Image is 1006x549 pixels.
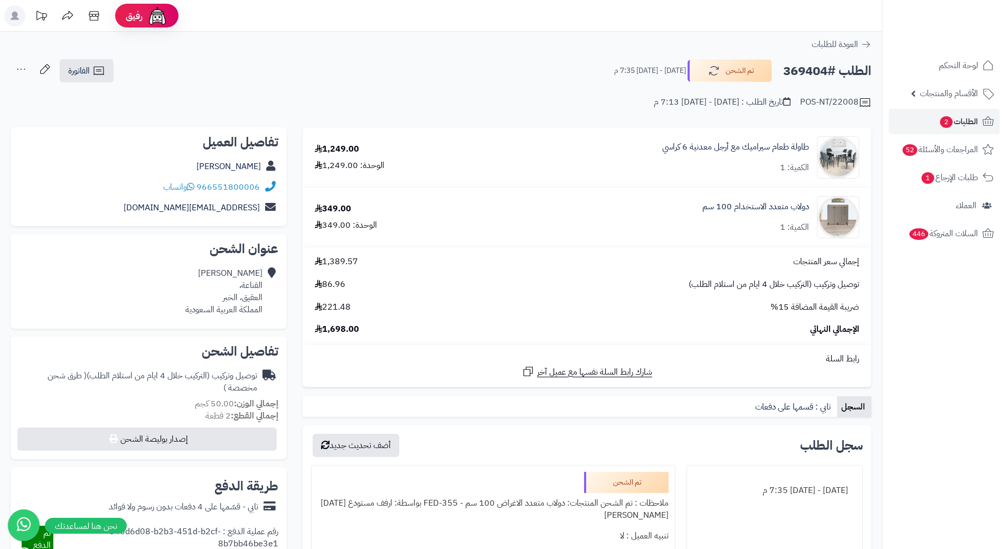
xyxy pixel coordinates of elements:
[315,160,384,172] div: الوحدة: 1,249.00
[751,396,837,417] a: تابي : قسمها على دفعات
[196,181,260,193] a: 966551800006
[126,10,143,22] span: رفيق
[812,38,858,51] span: العودة للطلبات
[19,136,278,148] h2: تفاصيل العميل
[920,86,978,101] span: الأقسام والمنتجات
[889,109,1000,134] a: الطلبات2
[939,114,978,129] span: الطلبات
[780,162,809,174] div: الكمية: 1
[196,160,261,173] a: [PERSON_NAME]
[195,397,278,410] small: 50.00 كجم
[783,60,871,82] h2: الطلب #369404
[908,226,978,241] span: السلات المتروكة
[908,228,929,240] span: 446
[68,64,90,77] span: الفاتورة
[770,301,859,313] span: ضريبة القيمة المضافة 15%
[17,427,277,451] button: إصدار بوليصة الشحن
[307,353,867,365] div: رابط السلة
[889,53,1000,78] a: لوحة التحكم
[793,256,859,268] span: إجمالي سعر المنتجات
[934,11,996,33] img: logo-2.png
[315,219,377,231] div: الوحدة: 349.00
[522,365,652,378] a: شارك رابط السلة نفسها مع عميل آخر
[124,201,260,214] a: [EMAIL_ADDRESS][DOMAIN_NAME]
[313,434,399,457] button: أضف تحديث جديد
[614,66,686,76] small: [DATE] - [DATE] 7:35 م
[654,96,791,108] div: تاريخ الطلب : [DATE] - [DATE] 7:13 م
[584,472,669,493] div: تم الشحن
[939,58,978,73] span: لوحة التحكم
[800,439,863,452] h3: سجل الطلب
[315,203,351,215] div: 349.00
[315,301,351,313] span: 221.48
[315,143,359,155] div: 1,249.00
[702,201,809,213] a: دولاب متعدد الاستخدام 100 سم
[956,198,976,213] span: العملاء
[810,323,859,336] span: الإجمالي النهائي
[60,59,114,82] a: الفاتورة
[318,526,668,546] div: تنبيه العميل : لا
[902,144,918,156] span: 52
[19,370,257,394] div: توصيل وتركيب (التركيب خلال 4 ايام من استلام الطلب)
[688,60,772,82] button: تم الشحن
[889,221,1000,246] a: السلات المتروكة446
[817,136,859,179] img: 1740941211-1-90x90.jpg
[537,366,652,378] span: شارك رابط السلة نفسها مع عميل آخر
[921,172,935,184] span: 1
[315,278,345,291] span: 86.96
[147,5,168,26] img: ai-face.png
[163,181,194,193] a: واتساب
[315,323,359,336] span: 1,698.00
[234,397,278,410] strong: إجمالي الوزن:
[939,116,953,128] span: 2
[693,480,856,501] div: [DATE] - [DATE] 7:35 م
[812,38,871,51] a: العودة للطلبات
[48,369,257,394] span: ( طرق شحن مخصصة )
[214,480,278,492] h2: طريقة الدفع
[109,501,258,513] div: تابي - قسّمها على 4 دفعات بدون رسوم ولا فوائد
[19,345,278,358] h2: تفاصيل الشحن
[318,493,668,526] div: ملاحظات : تم الشحن المنتجات: دولاب متعدد الاغراض 100 سم - FED-355 بواسطة: ارفف مستودع [DATE][PERS...
[662,141,809,153] a: طاولة طعام سيراميك مع أرجل معدنية 6 كراسي
[185,267,262,315] div: [PERSON_NAME] القناعة، العقيق، الخبر المملكة العربية السعودية
[837,396,871,417] a: السجل
[817,196,859,238] img: 1742159812-1-90x90.jpg
[231,410,278,422] strong: إجمالي القطع:
[889,193,1000,218] a: العملاء
[780,221,809,234] div: الكمية: 1
[901,142,978,157] span: المراجعات والأسئلة
[205,410,278,422] small: 2 قطعة
[800,96,871,109] div: POS-NT/22008
[689,278,859,291] span: توصيل وتركيب (التركيب خلال 4 ايام من استلام الطلب)
[28,5,54,29] a: تحديثات المنصة
[920,170,978,185] span: طلبات الإرجاع
[889,137,1000,162] a: المراجعات والأسئلة52
[889,165,1000,190] a: طلبات الإرجاع1
[315,256,358,268] span: 1,389.57
[19,243,278,255] h2: عنوان الشحن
